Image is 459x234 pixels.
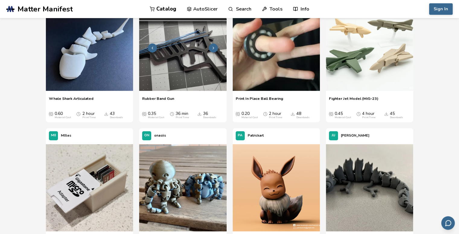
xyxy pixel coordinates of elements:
[384,111,388,116] span: Downloads
[104,111,108,116] span: Downloads
[76,111,81,116] span: Average Print Time
[296,111,310,119] div: 48
[362,116,375,119] div: Print Time
[233,144,320,231] img: Eevee (Pokemon)
[329,111,333,116] span: Average Cost
[390,111,403,119] div: 45
[241,116,258,119] div: Material Cost
[110,116,123,119] div: Downloads
[441,216,455,230] button: Send feedback via email
[341,132,369,139] p: [PERSON_NAME]
[263,111,267,116] span: Average Print Time
[154,132,166,139] p: onasiis
[110,111,123,119] div: 43
[241,111,258,119] div: 0.20
[144,134,149,138] span: ON
[291,111,295,116] span: Downloads
[176,116,189,119] div: Print Time
[233,143,320,234] a: Eevee (Pokemon)
[429,3,453,15] button: Sign In
[61,132,71,139] p: M0les
[329,96,378,105] a: Fighter Jet Model (MiG-23)
[176,111,189,119] div: 36 min
[332,134,335,138] span: JU
[248,132,264,139] p: Patrickart
[82,116,95,119] div: Print Time
[142,96,174,105] a: Rubber Band Gun
[49,111,53,116] span: Average Cost
[170,111,174,116] span: Average Print Time
[335,111,351,119] div: 0.45
[197,111,202,116] span: Downloads
[356,111,361,116] span: Average Print Time
[203,111,216,119] div: 36
[55,111,71,119] div: 0.60
[18,5,73,13] span: Matter Manifest
[148,116,164,119] div: Material Cost
[269,116,282,119] div: Print Time
[236,111,240,116] span: Average Cost
[390,116,403,119] div: Downloads
[148,111,164,119] div: 0.35
[296,116,310,119] div: Downloads
[335,116,351,119] div: Material Cost
[142,111,146,116] span: Average Cost
[203,116,216,119] div: Downloads
[51,134,56,138] span: M0
[82,111,95,119] div: 2 hour
[269,111,282,119] div: 2 hour
[49,96,94,105] a: Whale Shark Articulated
[236,96,283,105] a: Print In Place Ball Bearing
[55,116,71,119] div: Material Cost
[362,111,375,119] div: 4 hour
[238,134,242,138] span: PA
